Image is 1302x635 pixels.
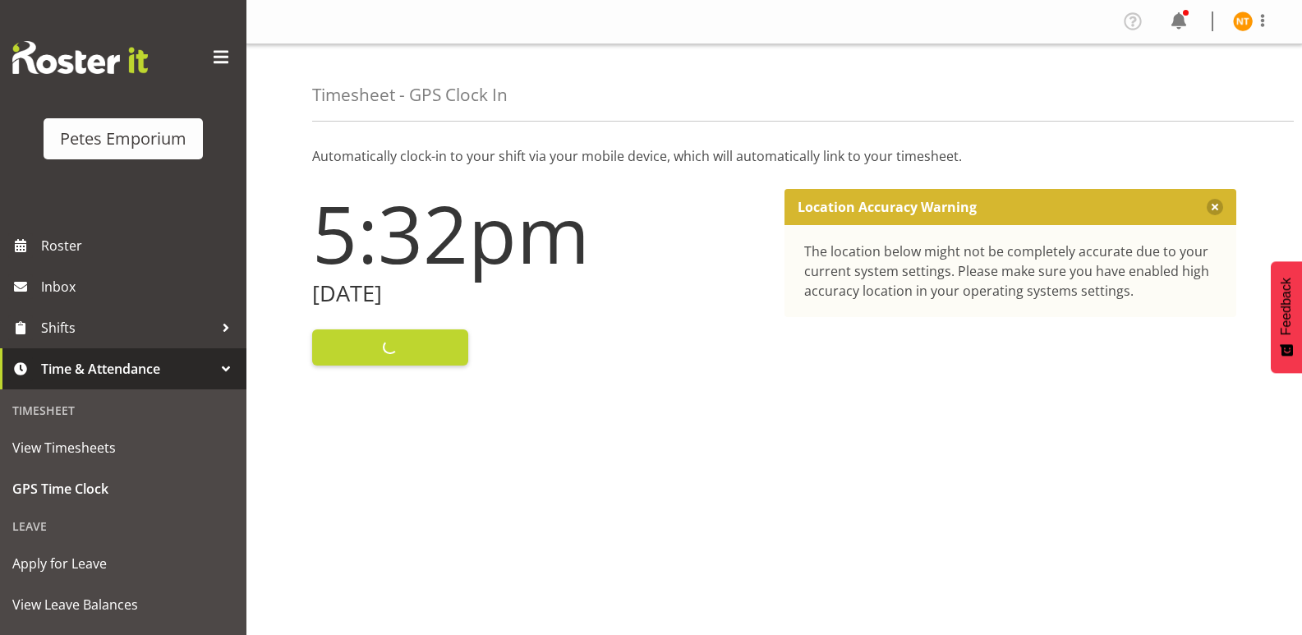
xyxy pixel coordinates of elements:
span: Time & Attendance [41,357,214,381]
p: Location Accuracy Warning [798,199,977,215]
button: Feedback - Show survey [1271,261,1302,373]
span: View Leave Balances [12,592,234,617]
a: GPS Time Clock [4,468,242,509]
div: Petes Emporium [60,127,186,151]
span: Feedback [1279,278,1294,335]
span: Inbox [41,274,238,299]
span: Apply for Leave [12,551,234,576]
div: The location below might not be completely accurate due to your current system settings. Please m... [804,242,1217,301]
img: Rosterit website logo [12,41,148,74]
div: Leave [4,509,242,543]
span: Roster [41,233,238,258]
div: Timesheet [4,393,242,427]
a: View Timesheets [4,427,242,468]
button: Close message [1207,199,1223,215]
p: Automatically clock-in to your shift via your mobile device, which will automatically link to you... [312,146,1236,166]
span: GPS Time Clock [12,476,234,501]
h4: Timesheet - GPS Clock In [312,85,508,104]
span: View Timesheets [12,435,234,460]
span: Shifts [41,315,214,340]
h2: [DATE] [312,281,765,306]
h1: 5:32pm [312,189,765,278]
a: Apply for Leave [4,543,242,584]
a: View Leave Balances [4,584,242,625]
img: nicole-thomson8388.jpg [1233,12,1253,31]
